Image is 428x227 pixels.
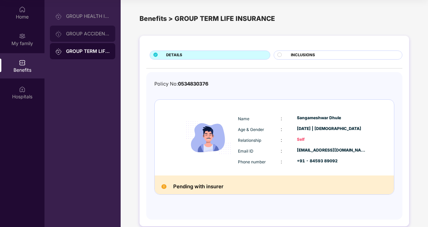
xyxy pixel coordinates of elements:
span: : [281,126,282,132]
div: +91 - 84593 89092 [297,158,366,164]
img: svg+xml;base64,PHN2ZyBpZD0iSG9tZSIgeG1sbnM9Imh0dHA6Ly93d3cudzMub3JnLzIwMDAvc3ZnIiB3aWR0aD0iMjAiIG... [19,6,26,13]
img: icon [181,110,236,165]
span: INCLUSIONS [291,52,315,58]
img: Pending [161,184,166,189]
div: Sangameshwar Dhule [297,115,366,121]
img: svg+xml;base64,PHN2ZyBpZD0iQmVuZWZpdHMiIHhtbG5zPSJodHRwOi8vd3d3LnczLm9yZy8yMDAwL3N2ZyIgd2lkdGg9Ij... [19,59,26,66]
div: GROUP ACCIDENTAL INSURANCE [66,31,110,36]
div: [DATE] | [DEMOGRAPHIC_DATA] [297,126,366,132]
span: : [281,137,282,143]
span: Phone number [238,159,266,164]
img: svg+xml;base64,PHN2ZyB3aWR0aD0iMjAiIGhlaWdodD0iMjAiIHZpZXdCb3g9IjAgMCAyMCAyMCIgZmlsbD0ibm9uZSIgeG... [19,33,26,39]
span: : [281,148,282,154]
img: svg+xml;base64,PHN2ZyB3aWR0aD0iMjAiIGhlaWdodD0iMjAiIHZpZXdCb3g9IjAgMCAyMCAyMCIgZmlsbD0ibm9uZSIgeG... [55,31,62,37]
h2: Pending with insurer [173,182,223,191]
div: GROUP HEALTH INSURANCE [66,13,110,19]
div: Self [297,136,366,143]
img: svg+xml;base64,PHN2ZyB3aWR0aD0iMjAiIGhlaWdodD0iMjAiIHZpZXdCb3g9IjAgMCAyMCAyMCIgZmlsbD0ibm9uZSIgeG... [55,48,62,55]
span: DETAILS [166,52,182,58]
div: Policy No: [154,80,208,88]
span: : [281,159,282,164]
img: svg+xml;base64,PHN2ZyB3aWR0aD0iMjAiIGhlaWdodD0iMjAiIHZpZXdCb3g9IjAgMCAyMCAyMCIgZmlsbD0ibm9uZSIgeG... [55,13,62,20]
span: Relationship [238,138,261,143]
span: : [281,116,282,121]
div: Benefits > GROUP TERM LIFE INSURANCE [140,13,409,24]
div: GROUP TERM LIFE INSURANCE [66,48,110,55]
span: Name [238,116,249,121]
span: Age & Gender [238,127,264,132]
div: [EMAIL_ADDRESS][DOMAIN_NAME] [297,147,366,154]
img: svg+xml;base64,PHN2ZyBpZD0iSG9zcGl0YWxzIiB4bWxucz0iaHR0cDovL3d3dy53My5vcmcvMjAwMC9zdmciIHdpZHRoPS... [19,86,26,93]
span: 0534830376 [178,81,208,87]
span: Email ID [238,149,253,154]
